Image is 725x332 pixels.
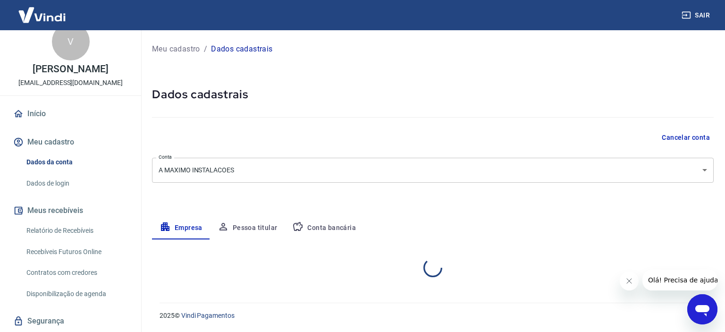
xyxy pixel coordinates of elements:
iframe: Mensagem da empresa [642,270,717,290]
a: Contratos com credores [23,263,130,282]
p: [PERSON_NAME] [33,64,108,74]
a: Disponibilização de agenda [23,284,130,304]
a: Relatório de Recebíveis [23,221,130,240]
label: Conta [159,153,172,161]
button: Cancelar conta [658,129,714,146]
a: Segurança [11,311,130,332]
button: Empresa [152,217,210,239]
p: Dados cadastrais [211,43,272,55]
a: Dados da conta [23,153,130,172]
button: Meu cadastro [11,132,130,153]
div: V [52,23,90,60]
img: Vindi [11,0,73,29]
a: Meu cadastro [152,43,200,55]
iframe: Botão para abrir a janela de mensagens [687,294,717,324]
p: 2025 © [160,311,702,321]
a: Dados de login [23,174,130,193]
span: Olá! Precisa de ajuda? [6,7,79,14]
a: Início [11,103,130,124]
button: Conta bancária [285,217,363,239]
div: A MAXIMO INSTALACOES [152,158,714,183]
iframe: Fechar mensagem [620,272,639,290]
button: Sair [680,7,714,24]
h5: Dados cadastrais [152,87,714,102]
a: Vindi Pagamentos [181,312,235,319]
p: / [204,43,207,55]
button: Meus recebíveis [11,200,130,221]
p: [EMAIL_ADDRESS][DOMAIN_NAME] [18,78,123,88]
button: Pessoa titular [210,217,285,239]
a: Recebíveis Futuros Online [23,242,130,262]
